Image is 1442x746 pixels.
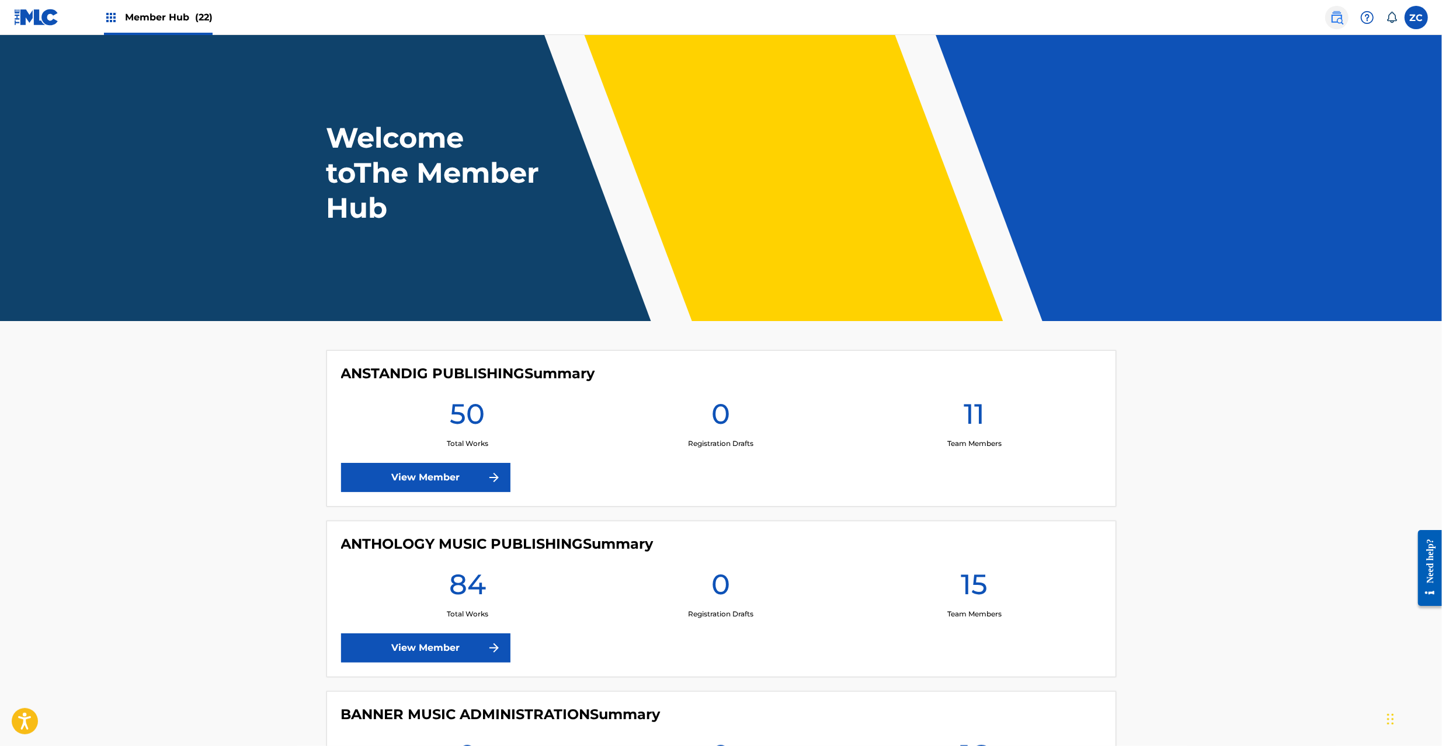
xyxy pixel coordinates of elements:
[487,641,501,655] img: f7272a7cc735f4ea7f67.svg
[1405,6,1428,29] div: User Menu
[1386,12,1398,23] div: Notifications
[964,396,985,438] h1: 11
[125,11,213,24] span: Member Hub
[947,609,1002,619] p: Team Members
[487,470,501,484] img: f7272a7cc735f4ea7f67.svg
[711,567,730,609] h1: 0
[341,706,661,723] h4: BANNER MUSIC ADMINISTRATION
[341,463,510,492] a: View Member
[450,396,485,438] h1: 50
[341,365,595,382] h4: ANSTANDIG PUBLISHING
[14,9,59,26] img: MLC Logo
[961,567,988,609] h1: 15
[1330,11,1344,25] img: search
[341,535,654,553] h4: ANTHOLOGY MUSIC PUBLISHING
[195,12,213,23] span: (22)
[1356,6,1379,29] div: Help
[947,438,1002,449] p: Team Members
[1409,521,1442,615] iframe: Resource Center
[104,11,118,25] img: Top Rightsholders
[1325,6,1349,29] a: Public Search
[447,609,488,619] p: Total Works
[449,567,486,609] h1: 84
[447,438,488,449] p: Total Works
[688,609,753,619] p: Registration Drafts
[1384,690,1442,746] iframe: Chat Widget
[711,396,730,438] h1: 0
[326,120,545,225] h1: Welcome to The Member Hub
[1387,702,1394,737] div: Drag
[341,633,510,663] a: View Member
[688,438,753,449] p: Registration Drafts
[1360,11,1374,25] img: help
